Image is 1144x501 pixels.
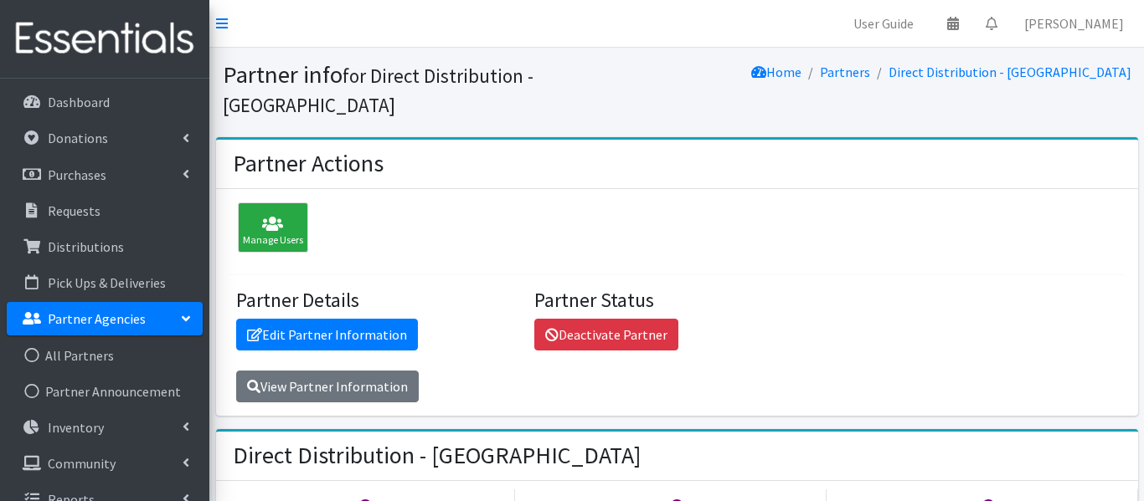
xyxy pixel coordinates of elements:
[48,166,106,183] p: Purchases
[236,319,418,350] a: Edit Partner Information
[7,230,203,263] a: Distributions
[48,130,108,146] p: Donations
[7,302,203,335] a: Partner Agencies
[48,310,146,327] p: Partner Agencies
[48,455,116,472] p: Community
[7,411,203,444] a: Inventory
[840,7,927,40] a: User Guide
[7,266,203,299] a: Pick Ups & Deliveries
[48,274,166,291] p: Pick Ups & Deliveries
[48,238,124,255] p: Distributions
[233,150,384,178] h2: Partner Actions
[7,375,203,408] a: Partner Announcement
[7,194,203,227] a: Requests
[889,64,1131,80] a: Direct Distribution - [GEOGRAPHIC_DATA]
[751,64,801,80] a: Home
[233,442,641,470] h2: Direct Distribution - [GEOGRAPHIC_DATA]
[236,289,522,313] h4: Partner Details
[236,371,419,402] a: View Partner Information
[48,419,104,436] p: Inventory
[223,64,533,117] small: for Direct Distribution - [GEOGRAPHIC_DATA]
[7,158,203,192] a: Purchases
[48,94,110,110] p: Dashboard
[7,85,203,119] a: Dashboard
[229,222,308,238] a: Manage Users
[7,11,203,67] img: HumanEssentials
[534,319,678,350] a: Deactivate Partner
[1011,7,1137,40] a: [PERSON_NAME]
[238,202,308,253] div: Manage Users
[820,64,870,80] a: Partners
[48,202,100,219] p: Requests
[534,289,820,313] h4: Partner Status
[7,339,203,372] a: All Partners
[7,447,203,480] a: Community
[7,121,203,155] a: Donations
[223,60,671,118] h1: Partner info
